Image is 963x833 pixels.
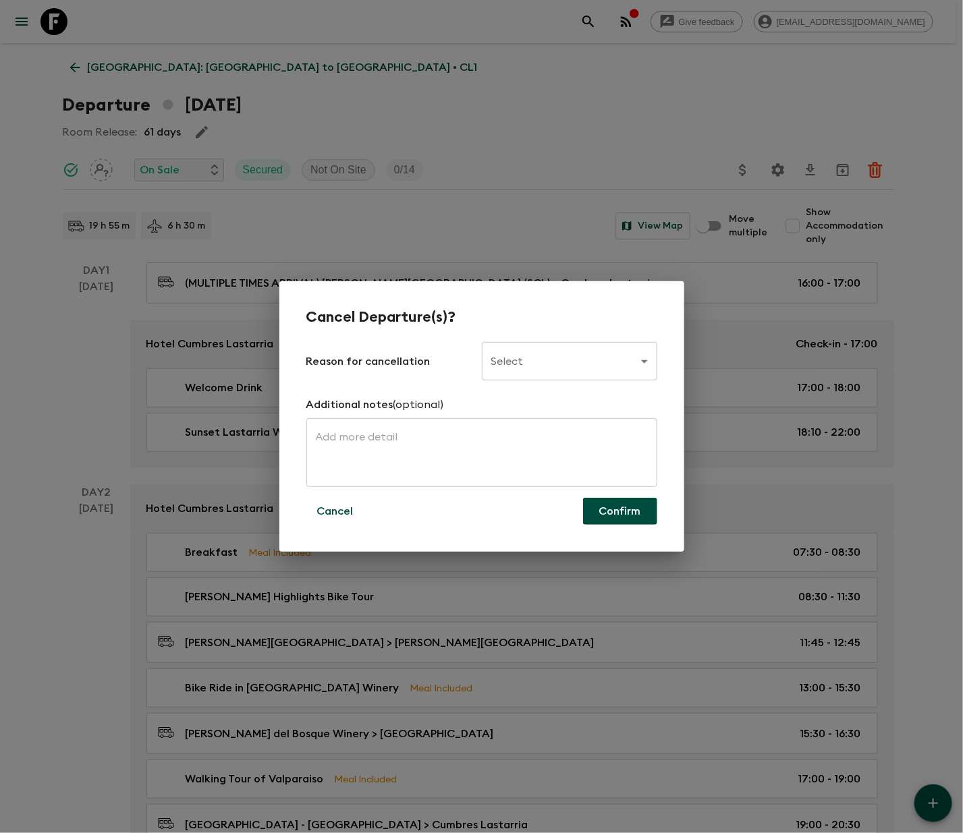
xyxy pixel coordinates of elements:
[491,353,636,370] p: Select
[583,498,657,525] button: Confirm
[393,397,444,413] p: (optional)
[306,353,482,370] p: Reason for cancellation
[306,397,393,413] p: Additional notes
[306,308,657,326] h2: Cancel Departure(s)?
[306,498,364,525] button: Cancel
[317,503,354,519] p: Cancel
